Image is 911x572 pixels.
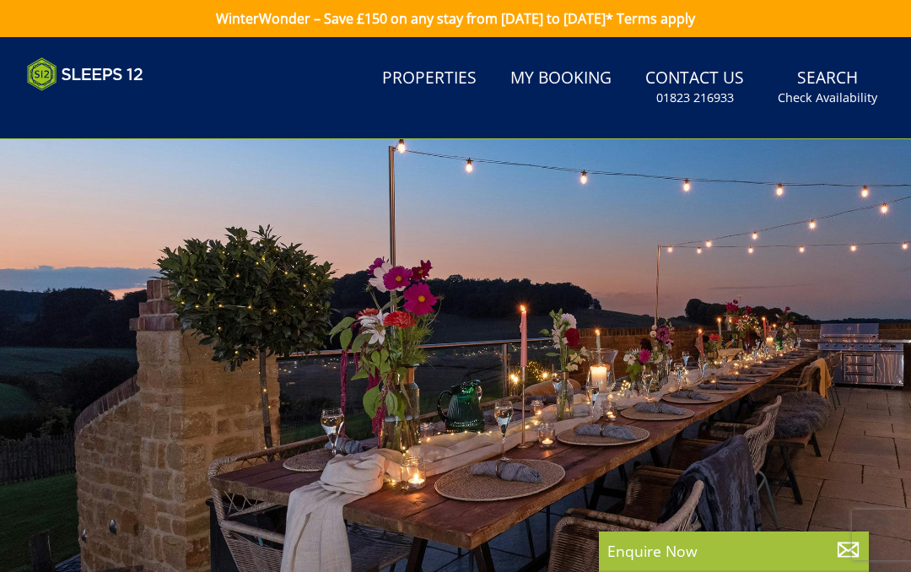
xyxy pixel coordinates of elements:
small: 01823 216933 [656,89,734,106]
a: SearchCheck Availability [771,60,884,115]
a: Properties [375,60,483,98]
a: My Booking [504,60,618,98]
small: Check Availability [778,89,877,106]
p: Enquire Now [607,540,860,562]
a: Contact Us01823 216933 [639,60,751,115]
img: Sleeps 12 [27,57,143,91]
iframe: Customer reviews powered by Trustpilot [19,101,196,116]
